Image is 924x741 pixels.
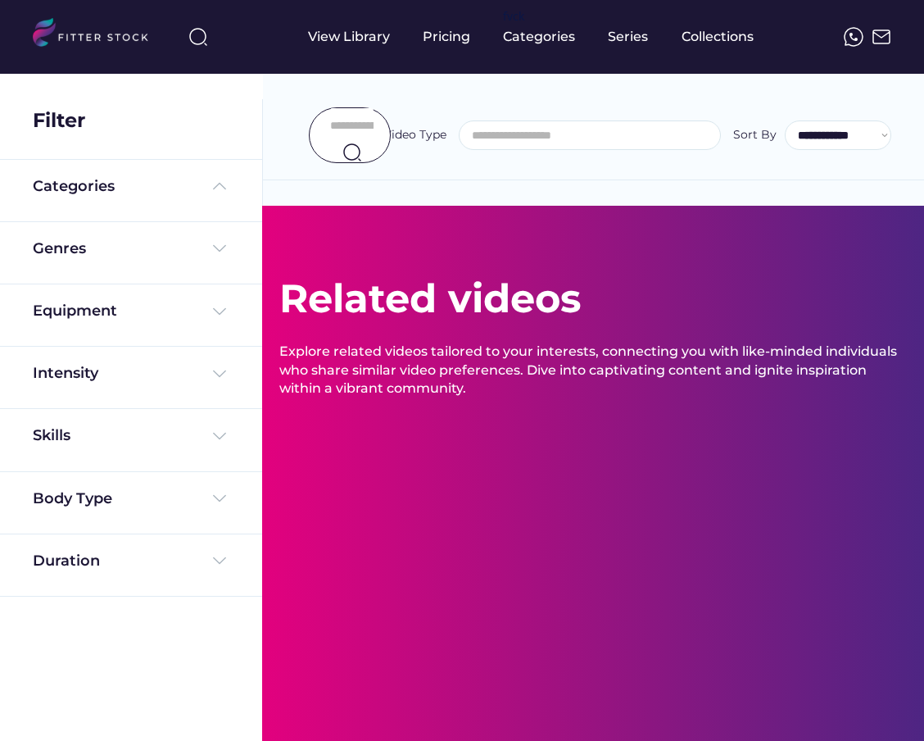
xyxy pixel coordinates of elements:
div: Skills [33,425,74,446]
div: Pricing [423,28,470,46]
div: Explore related videos tailored to your interests, connecting you with like-minded individuals wh... [279,343,908,398]
div: View Library [308,28,390,46]
div: Equipment [33,301,117,321]
div: Sort By [733,127,777,143]
div: Filter [33,107,85,134]
img: search-normal%203.svg [188,27,208,47]
div: Categories [503,28,575,46]
div: Related videos [279,271,581,326]
div: Duration [33,551,100,571]
div: Intensity [33,363,98,384]
div: Collections [682,28,754,46]
div: fvck [503,8,524,25]
img: Frame%20%285%29.svg [210,176,229,196]
img: Frame%20%284%29.svg [210,239,229,258]
img: search-normal.svg [342,143,362,162]
img: Frame%20%284%29.svg [210,489,229,508]
img: Frame%20%284%29.svg [210,551,229,571]
div: Genres [33,239,86,259]
img: meteor-icons_whatsapp%20%281%29.svg [844,27,863,47]
img: Frame%2051.svg [872,27,891,47]
div: Series [608,28,649,46]
div: Body Type [33,489,112,509]
img: Frame%20%284%29.svg [210,426,229,446]
div: Video Type [383,127,446,143]
img: Frame%20%284%29.svg [210,302,229,321]
img: LOGO.svg [33,18,162,52]
img: Frame%20%284%29.svg [210,364,229,384]
div: Categories [33,176,115,197]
